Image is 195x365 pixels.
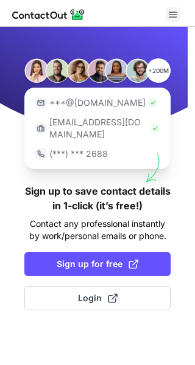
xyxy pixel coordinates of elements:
[78,292,118,304] span: Login
[35,97,47,109] img: https://contactout.com/extension/app/static/media/login-email-icon.f64bce713bb5cd1896fef81aa7b14a...
[87,58,112,83] img: Person #4
[24,218,171,242] p: Contact any professional instantly by work/personal emails or phone.
[24,286,171,310] button: Login
[35,122,47,134] img: https://contactout.com/extension/app/static/media/login-work-icon.638a5007170bc45168077fde17b29a1...
[146,58,171,83] p: +200M
[49,116,148,141] p: [EMAIL_ADDRESS][DOMAIN_NAME]
[45,58,69,83] img: Person #2
[24,58,49,83] img: Person #1
[57,258,138,270] span: Sign up for free
[24,252,171,276] button: Sign up for free
[49,97,146,109] p: ***@[DOMAIN_NAME]
[151,123,160,133] img: Check Icon
[104,58,129,83] img: Person #5
[66,58,91,83] img: Person #3
[35,148,47,160] img: https://contactout.com/extension/app/static/media/login-phone-icon.bacfcb865e29de816d437549d7f4cb...
[148,98,158,108] img: Check Icon
[24,184,171,213] h1: Sign up to save contact details in 1-click (it’s free!)
[126,58,150,83] img: Person #6
[12,7,85,22] img: ContactOut v5.3.10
